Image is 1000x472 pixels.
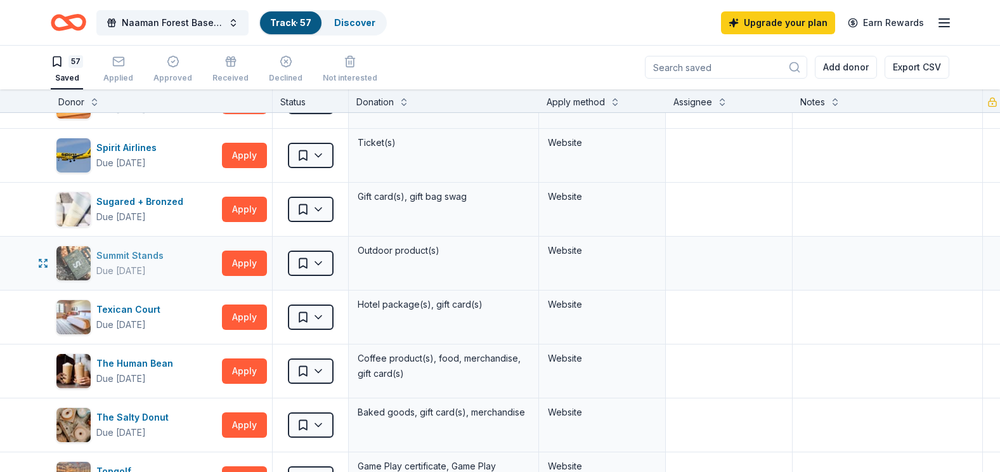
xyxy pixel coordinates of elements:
[815,56,877,79] button: Add donor
[56,192,217,227] button: Image for Sugared + BronzedSugared + BronzedDue [DATE]
[222,358,267,384] button: Apply
[68,55,83,68] div: 57
[356,242,531,259] div: Outdoor product(s)
[334,17,375,28] a: Discover
[153,73,192,83] div: Approved
[96,425,146,440] div: Due [DATE]
[56,138,217,173] button: Image for Spirit AirlinesSpirit AirlinesDue [DATE]
[721,11,835,34] a: Upgrade your plan
[56,353,217,389] button: Image for The Human BeanThe Human BeanDue [DATE]
[96,248,169,263] div: Summit Stands
[548,243,656,258] div: Website
[56,299,217,335] button: Image for Texican CourtTexican CourtDue [DATE]
[56,246,91,280] img: Image for Summit Stands
[222,143,267,168] button: Apply
[222,251,267,276] button: Apply
[840,11,932,34] a: Earn Rewards
[96,356,178,371] div: The Human Bean
[259,10,387,36] button: Track· 57Discover
[222,305,267,330] button: Apply
[269,50,302,89] button: Declined
[356,296,531,313] div: Hotel package(s), gift card(s)
[56,138,91,173] img: Image for Spirit Airlines
[673,95,712,110] div: Assignee
[269,73,302,83] div: Declined
[222,412,267,438] button: Apply
[96,302,166,317] div: Texican Court
[96,155,146,171] div: Due [DATE]
[96,410,174,425] div: The Salty Donut
[270,17,311,28] a: Track· 57
[103,50,133,89] button: Applied
[356,350,531,383] div: Coffee product(s), food, merchandise, gift card(s)
[103,73,133,83] div: Applied
[56,408,91,442] img: Image for The Salty Donut
[547,95,605,110] div: Apply method
[96,209,146,225] div: Due [DATE]
[51,50,83,89] button: 57Saved
[96,140,162,155] div: Spirit Airlines
[800,95,825,110] div: Notes
[356,403,531,421] div: Baked goods, gift card(s), merchandise
[212,50,249,89] button: Received
[96,371,146,386] div: Due [DATE]
[548,351,656,366] div: Website
[51,8,86,37] a: Home
[96,194,188,209] div: Sugared + Bronzed
[323,73,377,83] div: Not interested
[56,407,217,443] button: Image for The Salty DonutThe Salty DonutDue [DATE]
[323,50,377,89] button: Not interested
[548,189,656,204] div: Website
[122,15,223,30] span: Naaman Forest Baseball Raffle
[356,134,531,152] div: Ticket(s)
[356,95,394,110] div: Donation
[58,95,84,110] div: Donor
[153,50,192,89] button: Approved
[222,197,267,222] button: Apply
[56,354,91,388] img: Image for The Human Bean
[548,405,656,420] div: Website
[356,188,531,206] div: Gift card(s), gift bag swag
[212,73,249,83] div: Received
[96,263,146,279] div: Due [DATE]
[273,89,349,112] div: Status
[548,135,656,150] div: Website
[548,297,656,312] div: Website
[885,56,949,79] button: Export CSV
[51,73,83,83] div: Saved
[56,192,91,226] img: Image for Sugared + Bronzed
[56,300,91,334] img: Image for Texican Court
[56,246,217,281] button: Image for Summit StandsSummit StandsDue [DATE]
[645,56,807,79] input: Search saved
[96,10,249,36] button: Naaman Forest Baseball Raffle
[96,317,146,332] div: Due [DATE]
